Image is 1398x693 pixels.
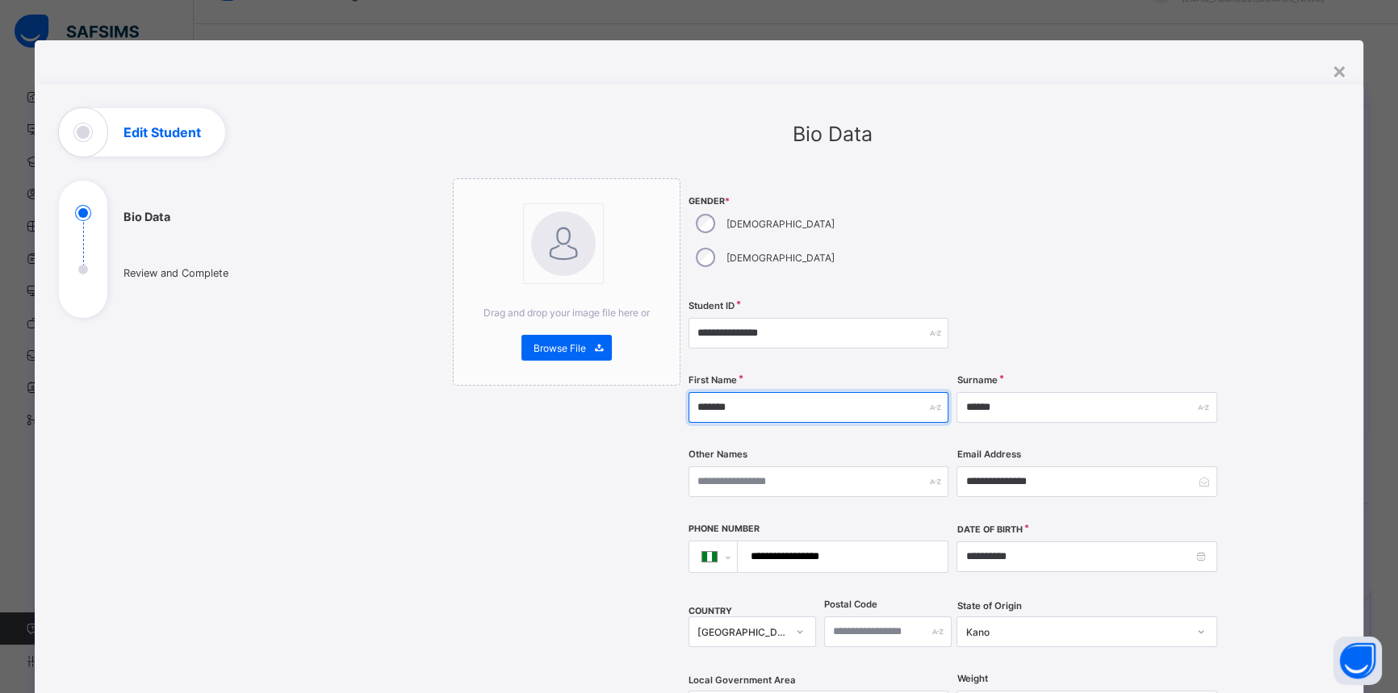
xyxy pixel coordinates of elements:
label: Email Address [956,449,1020,460]
label: Surname [956,374,997,386]
div: bannerImageDrag and drop your image file here orBrowse File [453,178,680,386]
label: Other Names [689,449,747,460]
div: [GEOGRAPHIC_DATA] [697,626,786,638]
label: [DEMOGRAPHIC_DATA] [726,218,835,230]
span: Local Government Area [689,674,796,686]
span: State of Origin [956,600,1021,612]
label: Phone Number [689,524,760,534]
div: × [1332,56,1347,84]
label: Date of Birth [956,524,1022,535]
label: Weight [956,673,987,684]
h1: Edit Student [123,126,201,139]
span: Bio Data [792,122,872,146]
img: bannerImage [531,211,596,276]
button: Open asap [1333,637,1382,685]
span: COUNTRY [689,606,732,616]
span: Gender [689,196,948,207]
label: [DEMOGRAPHIC_DATA] [726,252,835,264]
span: Browse File [534,342,586,354]
span: Drag and drop your image file here or [483,307,650,319]
label: Student ID [689,300,735,311]
div: Kano [965,626,1187,638]
label: Postal Code [824,599,877,610]
label: First Name [689,374,737,386]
